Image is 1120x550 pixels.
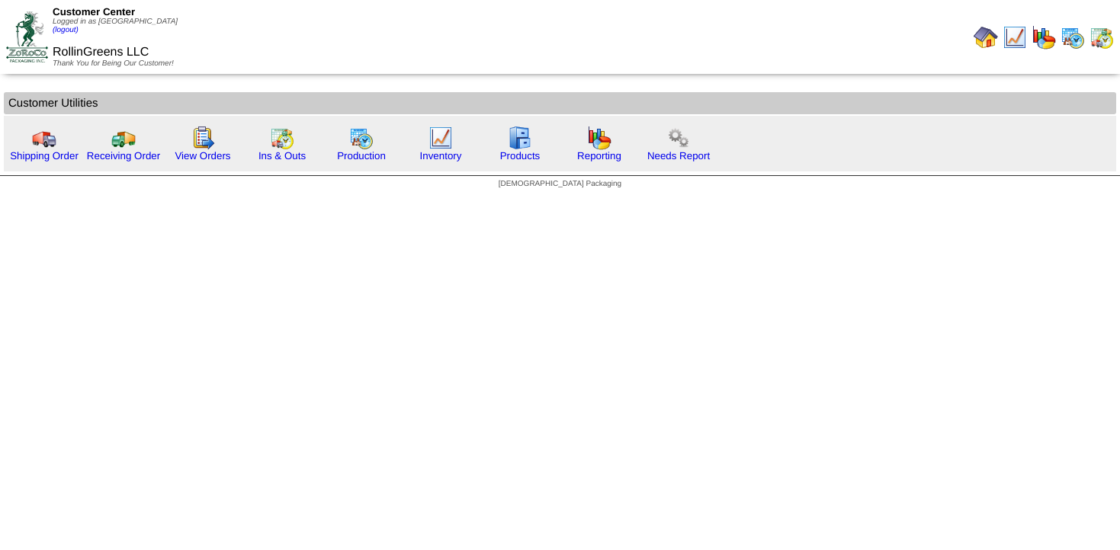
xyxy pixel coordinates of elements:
a: Production [337,150,386,161]
img: workorder.gif [191,126,215,150]
img: ZoRoCo_Logo(Green%26Foil)%20jpg.webp [6,11,48,62]
img: truck2.gif [111,126,136,150]
span: Customer Center [53,6,135,18]
img: truck.gif [32,126,56,150]
img: cabinet.gif [508,126,532,150]
img: graph.gif [1032,25,1056,50]
span: Logged in as [GEOGRAPHIC_DATA] [53,18,178,34]
img: home.gif [974,25,998,50]
img: line_graph.gif [428,126,453,150]
a: Reporting [577,150,621,161]
img: calendarprod.gif [1061,25,1085,50]
img: calendarprod.gif [349,126,374,150]
img: calendarinout.gif [270,126,294,150]
img: calendarinout.gif [1090,25,1114,50]
span: [DEMOGRAPHIC_DATA] Packaging [499,180,621,188]
a: Inventory [420,150,462,161]
span: RollinGreens LLC [53,46,149,59]
a: Products [500,150,541,161]
img: line_graph.gif [1003,25,1027,50]
a: (logout) [53,26,79,34]
a: Shipping Order [10,150,79,161]
a: Needs Report [647,150,710,161]
span: Thank You for Being Our Customer! [53,59,174,68]
a: View Orders [175,150,230,161]
img: workflow.png [666,126,691,150]
img: graph.gif [587,126,611,150]
a: Ins & Outs [258,150,306,161]
td: Customer Utilities [4,92,1116,114]
a: Receiving Order [87,150,160,161]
